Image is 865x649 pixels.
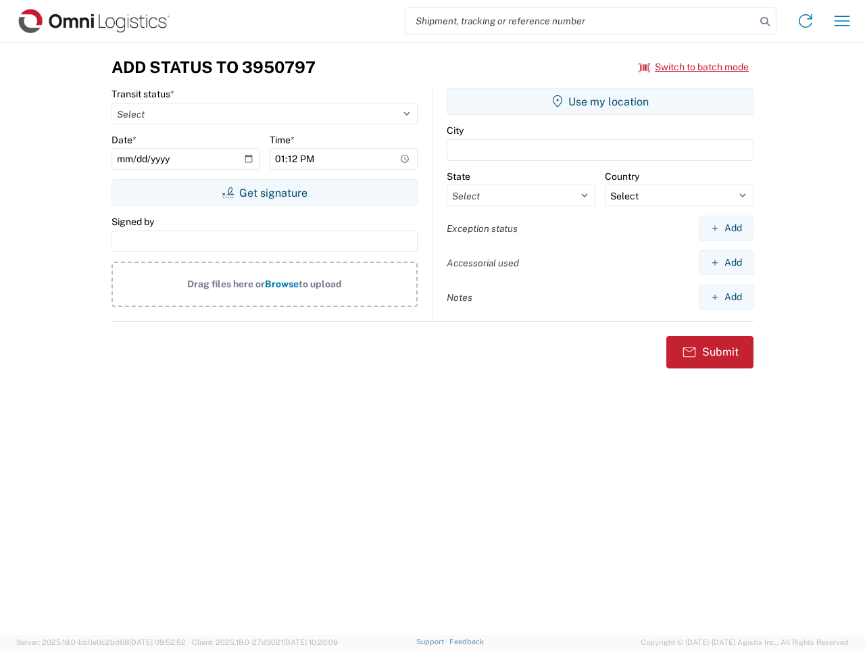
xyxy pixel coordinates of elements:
[447,257,519,269] label: Accessorial used
[129,638,186,646] span: [DATE] 09:52:52
[639,56,749,78] button: Switch to batch mode
[112,179,418,206] button: Get signature
[112,134,137,146] label: Date
[112,57,316,77] h3: Add Status to 3950797
[666,336,753,368] button: Submit
[699,216,753,241] button: Add
[447,88,753,115] button: Use my location
[447,222,518,235] label: Exception status
[605,170,639,183] label: Country
[270,134,295,146] label: Time
[416,638,450,646] a: Support
[283,638,338,646] span: [DATE] 10:20:09
[447,124,464,137] label: City
[299,279,342,289] span: to upload
[699,250,753,275] button: Add
[112,88,174,100] label: Transit status
[449,638,484,646] a: Feedback
[192,638,338,646] span: Client: 2025.18.0-27d3021
[447,291,472,304] label: Notes
[447,170,470,183] label: State
[112,216,154,228] label: Signed by
[16,638,186,646] span: Server: 2025.18.0-bb0e0c2bd68
[405,8,756,34] input: Shipment, tracking or reference number
[265,279,299,289] span: Browse
[641,636,849,648] span: Copyright © [DATE]-[DATE] Agistix Inc., All Rights Reserved
[187,279,265,289] span: Drag files here or
[699,285,753,310] button: Add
